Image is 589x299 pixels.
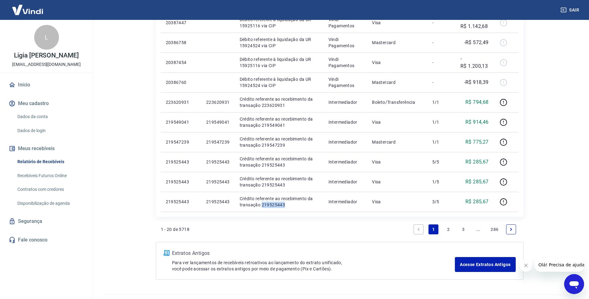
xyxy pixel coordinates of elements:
[240,16,319,29] p: Débito referente à liquidação da UR 15925116 via CIP
[166,199,196,205] p: 219525443
[7,233,85,247] a: Fale conosco
[465,198,489,205] p: R$ 285,67
[328,179,362,185] p: Intermediador
[7,142,85,155] button: Meus recebíveis
[432,199,451,205] p: 3/5
[166,59,196,66] p: 20387454
[372,39,422,46] p: Mastercard
[7,97,85,110] button: Meu cadastro
[535,258,584,272] iframe: Mensagem da empresa
[172,260,455,272] p: Para ver lançamentos de recebíveis retroativos ao lançamento do extrato unificado, você pode aces...
[14,52,79,59] p: Ligia [PERSON_NAME]
[240,36,319,49] p: Débito referente à liquidação da UR 15924524 via CIP
[166,119,196,125] p: 219549041
[15,183,85,196] a: Contratos com credores
[372,179,422,185] p: Visa
[166,139,196,145] p: 219547239
[172,250,455,257] p: Extratos Antigos
[206,139,230,145] p: 219547239
[240,116,319,128] p: Crédito referente ao recebimento da transação 219549041
[465,99,489,106] p: R$ 794,68
[464,39,489,46] p: -R$ 572,49
[372,139,422,145] p: Mastercard
[161,226,190,232] p: 1 - 20 de 5718
[372,79,422,85] p: Mastercard
[328,76,362,89] p: Vindi Pagamentos
[15,155,85,168] a: Relatório de Recebíveis
[432,39,451,46] p: -
[206,179,230,185] p: 219525443
[15,169,85,182] a: Recebíveis Futuros Online
[7,0,48,19] img: Vindi
[240,56,319,69] p: Débito referente à liquidação da UR 15925116 via CIP
[372,159,422,165] p: Visa
[432,99,451,105] p: 1/1
[432,179,451,185] p: 1/5
[328,56,362,69] p: Vindi Pagamentos
[206,99,230,105] p: 223620931
[7,214,85,228] a: Segurança
[432,79,451,85] p: -
[328,199,362,205] p: Intermediador
[414,224,424,234] a: Previous page
[372,59,422,66] p: Visa
[488,224,501,234] a: Page 286
[166,99,196,105] p: 223620931
[428,224,438,234] a: Page 1 is your current page
[166,159,196,165] p: 219525443
[166,20,196,26] p: 20387447
[559,4,582,16] button: Sair
[564,274,584,294] iframe: Botão para abrir a janela de mensagens
[240,156,319,168] p: Crédito referente ao recebimento da transação 219525443
[372,119,422,125] p: Visa
[12,61,81,68] p: [EMAIL_ADDRESS][DOMAIN_NAME]
[206,199,230,205] p: 219525443
[240,136,319,148] p: Crédito referente ao recebimento da transação 219547239
[411,222,518,237] ul: Pagination
[455,257,515,272] a: Acesse Extratos Antigos
[465,138,489,146] p: R$ 775,27
[166,179,196,185] p: 219525443
[443,224,453,234] a: Page 2
[206,119,230,125] p: 219549041
[328,36,362,49] p: Vindi Pagamentos
[465,178,489,186] p: R$ 285,67
[432,59,451,66] p: -
[328,139,362,145] p: Intermediador
[432,119,451,125] p: 1/1
[328,99,362,105] p: Intermediador
[473,224,483,234] a: Jump forward
[464,79,489,86] p: -R$ 918,39
[15,197,85,210] a: Disponibilização de agenda
[458,224,468,234] a: Page 3
[15,124,85,137] a: Dados de login
[328,16,362,29] p: Vindi Pagamentos
[520,259,532,272] iframe: Fechar mensagem
[432,159,451,165] p: 5/5
[240,195,319,208] p: Crédito referente ao recebimento da transação 219525443
[240,176,319,188] p: Crédito referente ao recebimento da transação 219525443
[465,118,489,126] p: R$ 914,46
[240,96,319,108] p: Crédito referente ao recebimento da transação 223620931
[432,20,451,26] p: -
[7,78,85,92] a: Início
[164,250,170,256] img: ícone
[15,110,85,123] a: Dados da conta
[460,55,489,70] p: -R$ 1.200,13
[166,39,196,46] p: 20386758
[460,15,489,30] p: -R$ 1.142,68
[4,4,52,9] span: Olá! Precisa de ajuda?
[240,76,319,89] p: Débito referente à liquidação da UR 15924524 via CIP
[166,79,196,85] p: 20386760
[328,159,362,165] p: Intermediador
[34,25,59,50] div: L
[206,159,230,165] p: 219525443
[328,119,362,125] p: Intermediador
[432,139,451,145] p: 1/1
[372,99,422,105] p: Boleto/Transferência
[506,224,516,234] a: Next page
[465,158,489,166] p: R$ 285,67
[372,199,422,205] p: Visa
[372,20,422,26] p: Visa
